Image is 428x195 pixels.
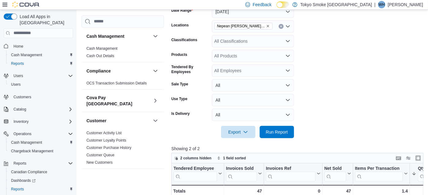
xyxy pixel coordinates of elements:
div: Invoices Sold [226,166,257,181]
button: Chargeback Management [6,147,75,155]
button: Cash Management [86,33,151,39]
span: Customer Queue [86,153,114,158]
button: Reports [6,185,75,193]
span: Dashboards [9,177,73,184]
div: Compliance [82,80,164,89]
a: Cash Out Details [86,54,114,58]
button: Customers [1,92,75,101]
span: Feedback [253,2,271,8]
span: Canadian Compliance [9,168,73,176]
span: Export [225,126,252,138]
button: Users [1,72,75,80]
button: Export [221,126,255,138]
span: Home [11,42,73,50]
h3: Compliance [86,68,111,74]
span: Catalog [11,106,73,113]
span: New Customers [86,160,113,165]
button: Inventory [1,117,75,126]
span: Run Report [266,129,288,135]
label: Products [171,52,187,57]
span: Cash Out Details [86,53,114,58]
button: Cash Management [6,138,75,147]
a: Reports [9,60,26,67]
button: 1 field sorted [215,154,249,162]
button: All [212,94,294,106]
a: Home [11,43,26,50]
span: Nepean [PERSON_NAME] [PERSON_NAME] [217,23,265,29]
span: Operations [11,130,73,138]
button: Items Per Transaction [355,166,408,181]
div: 47 [226,187,262,195]
input: Dark Mode [277,2,289,8]
button: Remove Nepean Chapman Mills from selection in this group [266,24,270,28]
div: Tendered Employee [174,166,217,171]
a: Cash Management [9,139,44,146]
div: Cash Management [82,45,164,62]
span: Customer Activity List [86,131,122,135]
button: Cova Pay [GEOGRAPHIC_DATA] [152,97,159,104]
div: Will Holmes [378,1,385,8]
div: Net Sold [324,166,346,171]
div: Items Per Transaction [355,166,403,181]
button: Enter fullscreen [415,154,422,162]
button: All [212,109,294,121]
a: Dashboards [6,176,75,185]
p: [PERSON_NAME] [388,1,423,8]
button: Compliance [86,68,151,74]
span: Reports [11,61,24,66]
span: 1 field sorted [223,156,246,161]
a: Customer Loyalty Points [86,138,126,142]
button: Net Sold [324,166,351,181]
h3: Customer [86,118,106,124]
button: Open list of options [285,24,290,29]
a: Users [9,81,23,88]
button: Inventory [11,118,31,125]
span: Users [13,73,23,78]
span: Load All Apps in [GEOGRAPHIC_DATA] [17,14,73,26]
a: OCS Transaction Submission Details [86,81,147,85]
span: Customer Purchase History [86,145,132,150]
button: All [212,79,294,92]
button: Users [6,80,75,89]
button: Customer [86,118,151,124]
button: Reports [6,59,75,68]
div: Invoices Ref [266,166,315,171]
span: Cash Management [86,46,117,51]
span: 2 columns hidden [180,156,212,161]
img: Cova [12,2,40,8]
span: Inventory [11,118,73,125]
span: Canadian Compliance [11,170,47,174]
button: Catalog [1,105,75,114]
button: Cash Management [152,33,159,40]
button: Discounts & Promotions [152,174,159,181]
label: Is Delivery [171,111,190,116]
button: Invoices Ref [266,166,320,181]
span: Cash Management [11,140,42,145]
span: Cash Management [9,139,73,146]
button: Clear input [279,24,284,29]
span: Inventory [13,119,29,124]
a: Canadian Compliance [9,168,50,176]
button: Open list of options [285,53,290,58]
label: Locations [171,23,189,28]
a: Dashboards [9,177,38,184]
div: 0 [266,187,320,195]
p: Showing 2 of 2 [171,146,426,152]
div: Invoices Sold [226,166,257,171]
span: Reports [11,187,24,192]
span: Operations [13,131,32,136]
span: Catalog [13,107,26,112]
button: Reports [1,159,75,168]
span: Customers [13,95,31,99]
button: 2 columns hidden [172,154,214,162]
div: Totals [173,187,222,195]
span: Reports [11,160,73,167]
button: Reports [11,160,29,167]
div: Items Per Transaction [355,166,403,171]
div: Invoices Ref [266,166,315,181]
span: WH [379,1,385,8]
p: | [374,1,376,8]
